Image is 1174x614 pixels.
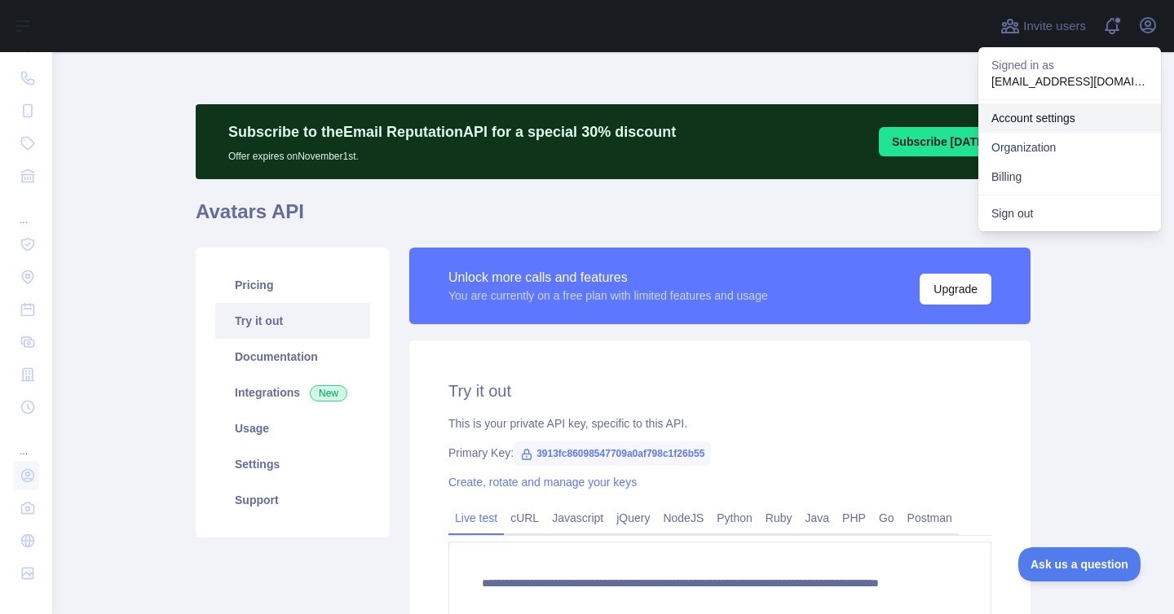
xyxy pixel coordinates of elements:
[215,375,370,410] a: Integrations New
[872,505,901,531] a: Go
[215,303,370,339] a: Try it out
[215,482,370,518] a: Support
[901,505,959,531] a: Postman
[799,505,836,531] a: Java
[978,162,1161,191] button: Billing
[879,127,1001,156] button: Subscribe [DATE]
[545,505,610,531] a: Javascript
[504,505,545,531] a: cURL
[656,505,710,531] a: NodeJS
[448,379,991,402] h2: Try it out
[448,287,768,304] div: You are currently on a free plan with limited features and usage
[991,73,1148,90] p: [EMAIL_ADDRESS][DOMAIN_NAME]
[920,274,991,305] button: Upgrade
[215,446,370,482] a: Settings
[1023,17,1086,36] span: Invite users
[215,339,370,375] a: Documentation
[759,505,799,531] a: Ruby
[610,505,656,531] a: jQuery
[228,121,676,143] p: Subscribe to the Email Reputation API for a special 30 % discount
[978,103,1161,133] a: Account settings
[836,505,872,531] a: PHP
[13,194,39,226] div: ...
[448,476,637,489] a: Create, rotate and manage your keys
[991,57,1148,73] p: Signed in as
[978,199,1161,228] button: Sign out
[514,441,711,466] span: 3913fc86098547709a0af798c1f26b55
[215,410,370,446] a: Usage
[310,385,347,401] span: New
[448,268,768,287] div: Unlock more calls and features
[448,505,504,531] a: Live test
[1018,547,1141,581] iframe: Toggle Customer Support
[448,415,991,432] div: This is your private API key, specific to this API.
[997,13,1089,39] button: Invite users
[196,199,1031,238] h1: Avatars API
[228,143,676,163] p: Offer expires on November 1st.
[710,505,759,531] a: Python
[978,133,1161,162] a: Organization
[215,267,370,303] a: Pricing
[13,425,39,458] div: ...
[448,445,991,461] div: Primary Key:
